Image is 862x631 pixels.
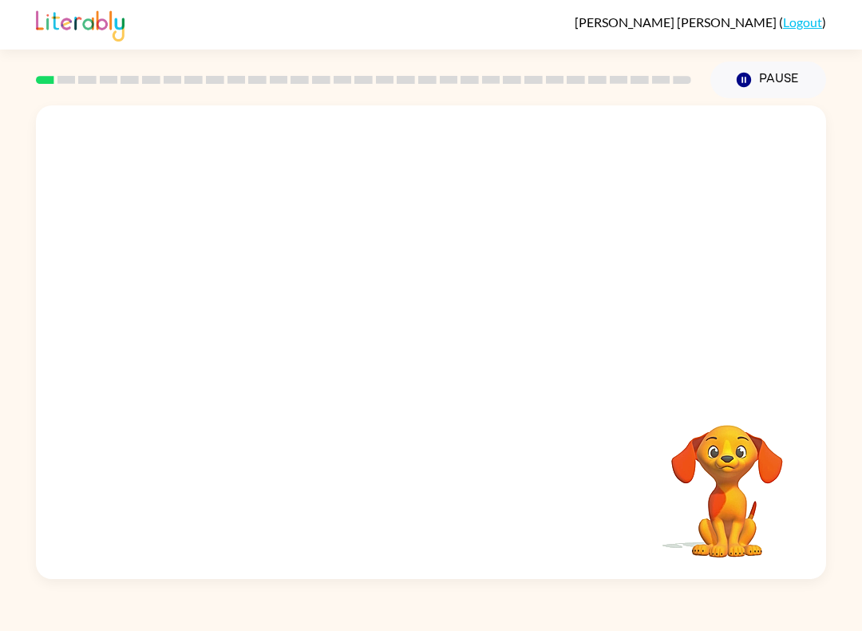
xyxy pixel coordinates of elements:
[710,62,826,98] button: Pause
[575,14,779,30] span: [PERSON_NAME] [PERSON_NAME]
[575,14,826,30] div: ( )
[647,400,807,560] video: Your browser must support playing .mp4 files to use Literably. Please try using another browser.
[36,6,125,42] img: Literably
[783,14,822,30] a: Logout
